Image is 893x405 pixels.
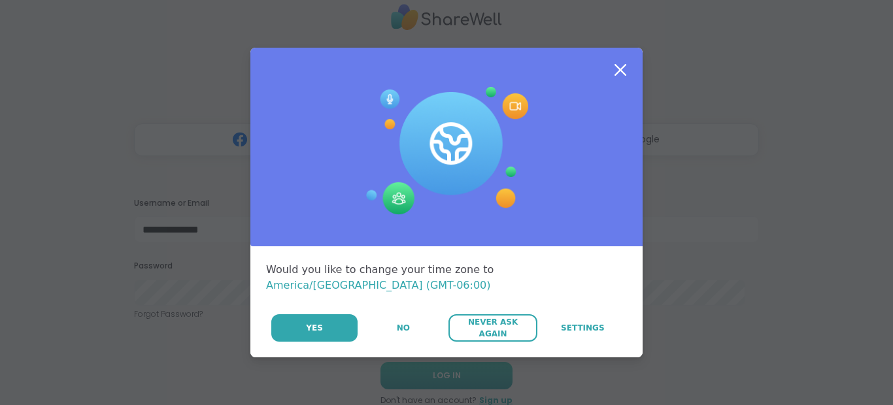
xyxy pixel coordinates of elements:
button: Yes [271,314,358,342]
span: Never Ask Again [455,316,530,340]
a: Settings [539,314,627,342]
img: Session Experience [365,87,528,215]
button: Never Ask Again [448,314,537,342]
span: America/[GEOGRAPHIC_DATA] (GMT-06:00) [266,279,491,291]
span: Yes [306,322,323,334]
span: No [397,322,410,334]
span: Settings [561,322,605,334]
button: No [359,314,447,342]
div: Would you like to change your time zone to [266,262,627,293]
